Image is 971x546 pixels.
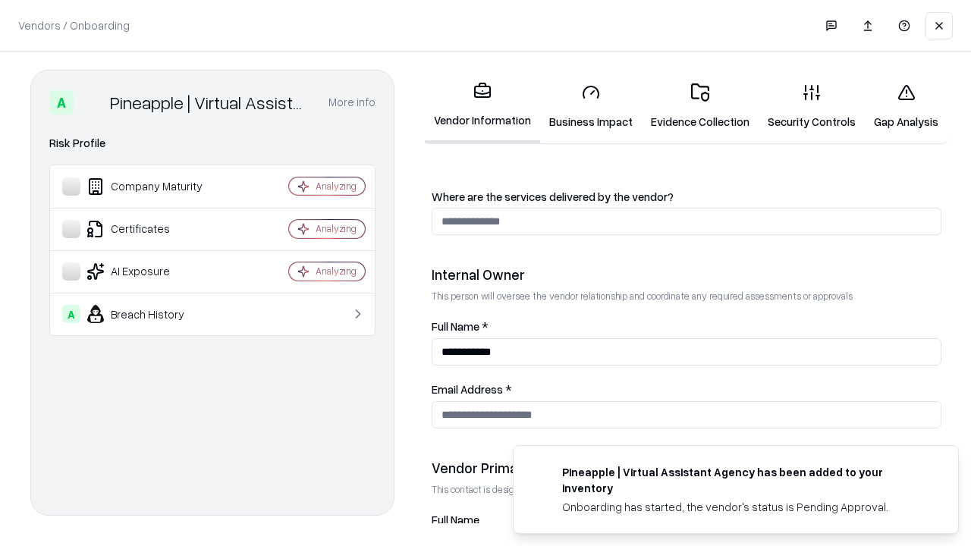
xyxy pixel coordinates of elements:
[540,71,642,142] a: Business Impact
[316,265,357,278] div: Analyzing
[562,464,922,496] div: Pineapple | Virtual Assistant Agency has been added to your inventory
[110,90,310,115] div: Pineapple | Virtual Assistant Agency
[62,220,244,238] div: Certificates
[62,305,80,323] div: A
[432,290,941,303] p: This person will oversee the vendor relationship and coordinate any required assessments or appro...
[328,89,376,116] button: More info
[432,265,941,284] div: Internal Owner
[62,262,244,281] div: AI Exposure
[62,305,244,323] div: Breach History
[432,321,941,332] label: Full Name *
[642,71,759,142] a: Evidence Collection
[432,514,941,526] label: Full Name
[432,459,941,477] div: Vendor Primary Contact
[432,483,941,496] p: This contact is designated to receive the assessment request from Shift
[759,71,865,142] a: Security Controls
[425,70,540,143] a: Vendor Information
[49,90,74,115] div: A
[432,384,941,395] label: Email Address *
[18,17,130,33] p: Vendors / Onboarding
[316,180,357,193] div: Analyzing
[80,90,104,115] img: Pineapple | Virtual Assistant Agency
[49,134,376,152] div: Risk Profile
[432,191,941,202] label: Where are the services delivered by the vendor?
[562,499,922,515] div: Onboarding has started, the vendor's status is Pending Approval.
[316,222,357,235] div: Analyzing
[532,464,550,482] img: trypineapple.com
[865,71,947,142] a: Gap Analysis
[62,177,244,196] div: Company Maturity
